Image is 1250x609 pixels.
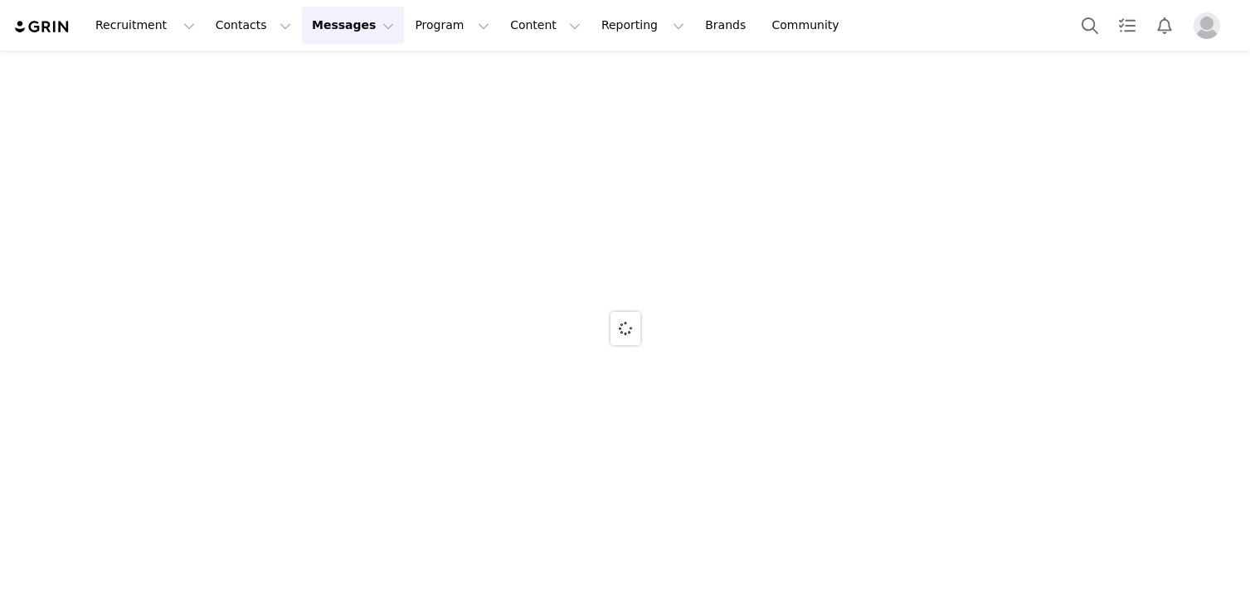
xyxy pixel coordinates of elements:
a: Brands [695,7,761,44]
button: Program [405,7,499,44]
button: Content [500,7,591,44]
button: Messages [302,7,404,44]
a: Community [762,7,857,44]
button: Notifications [1146,7,1183,44]
img: placeholder-profile.jpg [1194,12,1220,39]
button: Reporting [591,7,694,44]
a: Tasks [1109,7,1145,44]
button: Profile [1184,12,1237,39]
button: Recruitment [85,7,205,44]
img: grin logo [13,19,71,35]
button: Contacts [206,7,301,44]
button: Search [1072,7,1108,44]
